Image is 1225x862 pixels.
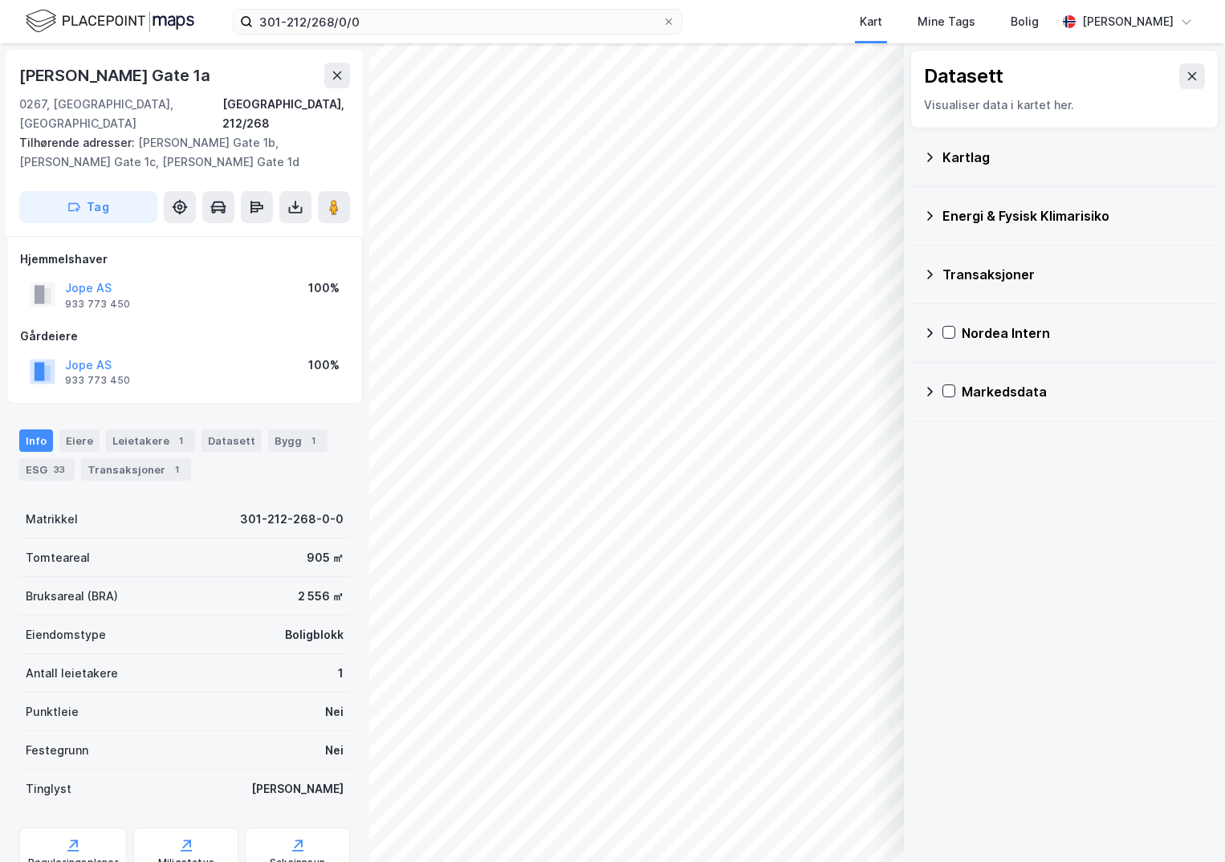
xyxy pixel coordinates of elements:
[19,95,222,133] div: 0267, [GEOGRAPHIC_DATA], [GEOGRAPHIC_DATA]
[918,12,975,31] div: Mine Tags
[308,356,340,375] div: 100%
[251,779,344,799] div: [PERSON_NAME]
[65,374,130,387] div: 933 773 450
[253,10,662,34] input: Søk på adresse, matrikkel, gårdeiere, leietakere eller personer
[19,191,157,223] button: Tag
[26,741,88,760] div: Festegrunn
[860,12,882,31] div: Kart
[222,95,350,133] div: [GEOGRAPHIC_DATA], 212/268
[26,510,78,529] div: Matrikkel
[305,433,321,449] div: 1
[59,429,100,452] div: Eiere
[285,625,344,644] div: Boligblokk
[26,7,194,35] img: logo.f888ab2527a4732fd821a326f86c7f29.svg
[19,63,214,88] div: [PERSON_NAME] Gate 1a
[298,587,344,606] div: 2 556 ㎡
[81,458,191,481] div: Transaksjoner
[942,148,1206,167] div: Kartlag
[51,461,68,478] div: 33
[169,461,185,478] div: 1
[26,664,118,683] div: Antall leietakere
[962,382,1206,401] div: Markedsdata
[26,779,71,799] div: Tinglyst
[20,250,349,269] div: Hjemmelshaver
[325,741,344,760] div: Nei
[924,96,1205,115] div: Visualiser data i kartet her.
[308,279,340,298] div: 100%
[1082,12,1174,31] div: [PERSON_NAME]
[20,327,349,346] div: Gårdeiere
[1011,12,1039,31] div: Bolig
[65,298,130,311] div: 933 773 450
[307,548,344,567] div: 905 ㎡
[26,587,118,606] div: Bruksareal (BRA)
[924,63,1003,89] div: Datasett
[201,429,262,452] div: Datasett
[338,664,344,683] div: 1
[240,510,344,529] div: 301-212-268-0-0
[942,265,1206,284] div: Transaksjoner
[1145,785,1225,862] iframe: Chat Widget
[19,429,53,452] div: Info
[173,433,189,449] div: 1
[19,136,138,149] span: Tilhørende adresser:
[106,429,195,452] div: Leietakere
[19,133,337,172] div: [PERSON_NAME] Gate 1b, [PERSON_NAME] Gate 1c, [PERSON_NAME] Gate 1d
[26,548,90,567] div: Tomteareal
[325,702,344,722] div: Nei
[942,206,1206,226] div: Energi & Fysisk Klimarisiko
[26,625,106,644] div: Eiendomstype
[962,323,1206,343] div: Nordea Intern
[26,702,79,722] div: Punktleie
[268,429,328,452] div: Bygg
[19,458,75,481] div: ESG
